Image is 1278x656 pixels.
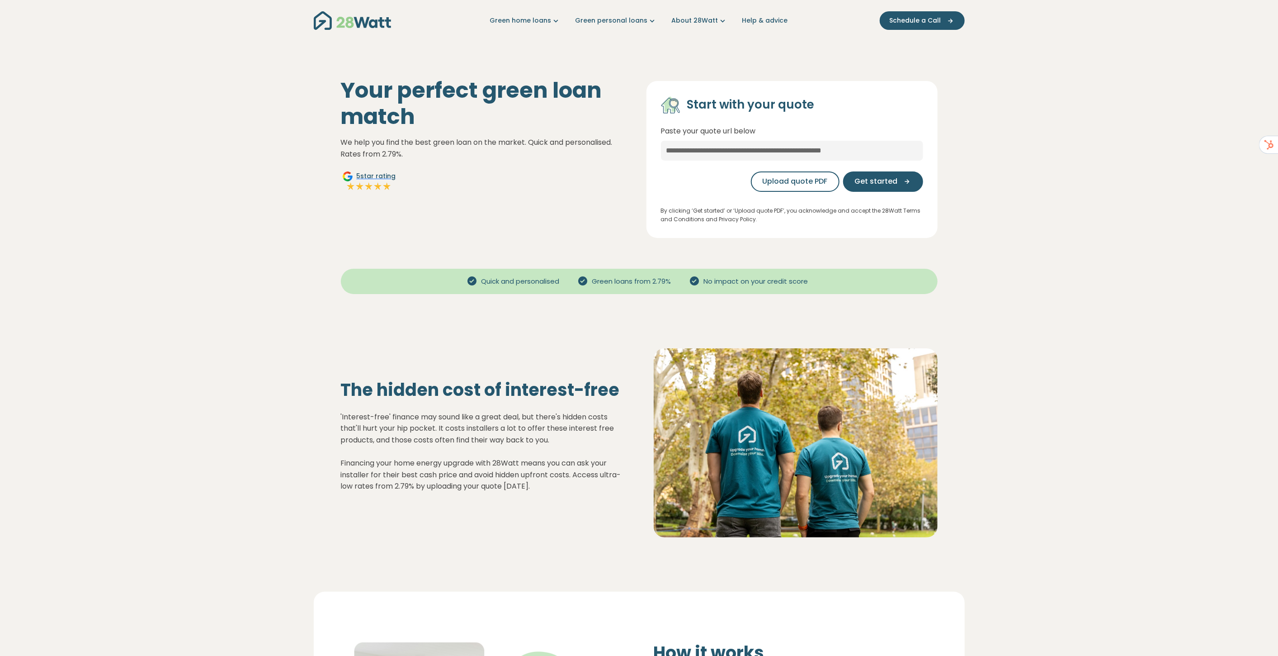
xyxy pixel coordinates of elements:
[373,182,382,191] img: Full star
[880,11,965,30] button: Schedule a Call
[342,171,353,182] img: Google
[575,16,657,25] a: Green personal loans
[672,16,728,25] a: About 28Watt
[763,176,828,187] span: Upload quote PDF
[687,97,815,113] h4: Start with your quote
[890,16,941,25] span: Schedule a Call
[314,11,391,30] img: 28Watt
[341,77,632,129] h1: Your perfect green loan match
[341,171,397,193] a: Google5star ratingFull starFull starFull starFull starFull star
[346,182,355,191] img: Full star
[855,176,898,187] span: Get started
[661,206,923,223] p: By clicking ‘Get started’ or ‘Upload quote PDF’, you acknowledge and accept the 28Watt Terms and ...
[843,171,923,192] button: Get started
[490,16,561,25] a: Green home loans
[341,137,632,160] p: We help you find the best green loan on the market. Quick and personalised. Rates from 2.79%.
[588,276,674,287] span: Green loans from 2.79%
[661,125,923,137] p: Paste your quote url below
[314,9,965,32] nav: Main navigation
[751,171,839,192] button: Upload quote PDF
[341,411,625,492] p: 'Interest-free' finance may sound like a great deal, but there's hidden costs that'll hurt your h...
[364,182,373,191] img: Full star
[357,171,396,181] span: 5 star rating
[654,348,938,537] img: Solar panel installation on a residential roof
[477,276,563,287] span: Quick and personalised
[341,380,625,400] h2: The hidden cost of interest-free
[355,182,364,191] img: Full star
[742,16,788,25] a: Help & advice
[700,276,811,287] span: No impact on your credit score
[382,182,391,191] img: Full star
[1233,613,1278,656] iframe: Chat Widget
